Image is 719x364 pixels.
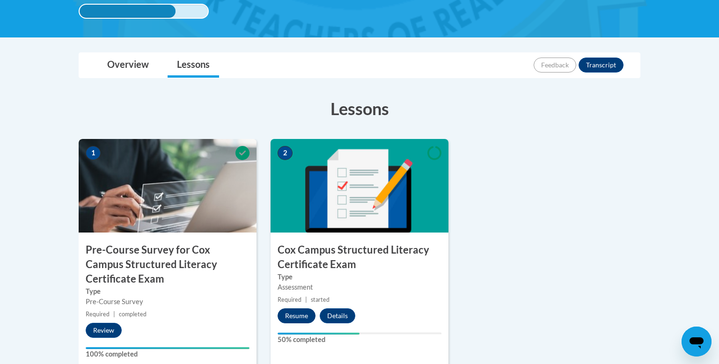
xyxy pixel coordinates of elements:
span: 1 [86,146,101,160]
img: Course Image [79,139,257,233]
button: Transcript [579,58,624,73]
button: Resume [278,308,315,323]
span: Required [86,311,110,318]
span: completed [119,311,147,318]
span: 2 [278,146,293,160]
label: 50% completed [278,335,441,345]
img: Course Image [271,139,448,233]
label: Type [278,272,441,282]
label: 100% completed [86,349,249,359]
h3: Pre-Course Survey for Cox Campus Structured Literacy Certificate Exam [79,243,257,286]
span: Required [278,296,301,303]
span: | [305,296,307,303]
span: started [311,296,330,303]
h3: Lessons [79,97,640,120]
label: Type [86,286,249,297]
button: Review [86,323,122,338]
h3: Cox Campus Structured Literacy Certificate Exam [271,243,448,272]
div: 75% complete [80,5,176,18]
div: Assessment [278,282,441,292]
div: Pre-Course Survey [86,297,249,307]
iframe: Button to launch messaging window [682,327,712,357]
button: Feedback [534,58,576,73]
a: Overview [98,53,158,78]
a: Lessons [168,53,219,78]
div: Your progress [86,347,249,349]
button: Details [320,308,355,323]
span: | [113,311,115,318]
div: Your progress [278,333,359,335]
